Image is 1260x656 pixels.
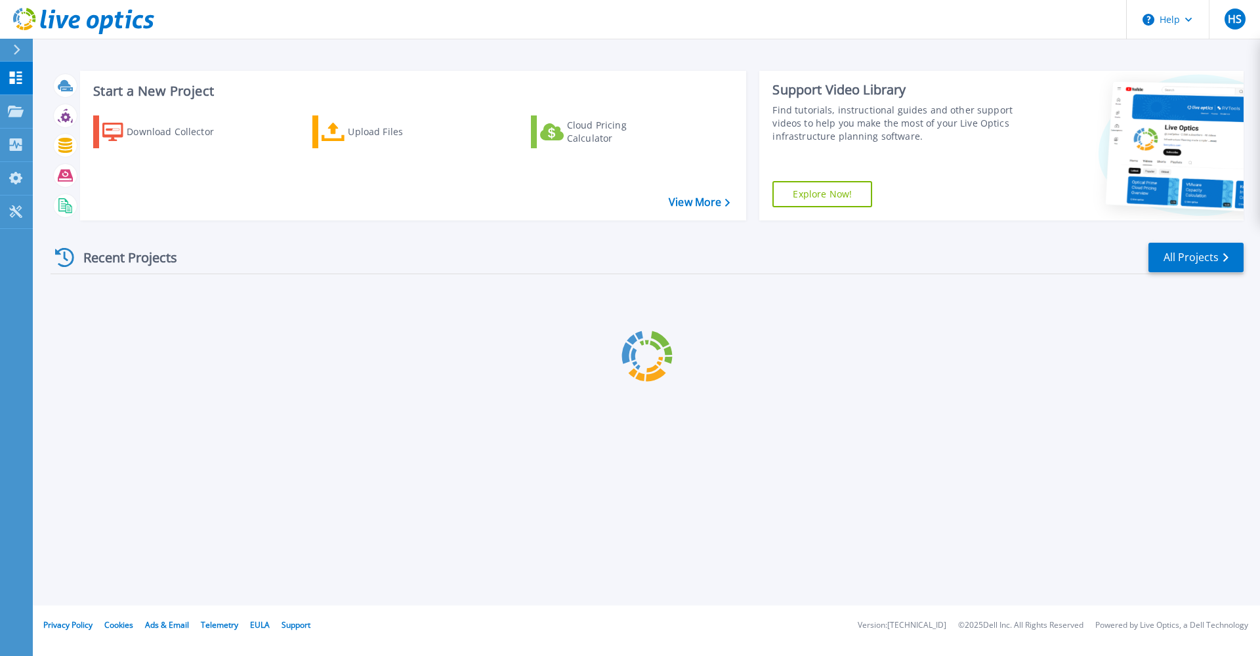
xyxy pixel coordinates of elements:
div: Recent Projects [51,241,195,274]
div: Cloud Pricing Calculator [567,119,672,145]
div: Upload Files [348,119,453,145]
li: Powered by Live Optics, a Dell Technology [1095,621,1248,630]
a: View More [669,196,730,209]
span: HS [1228,14,1242,24]
li: © 2025 Dell Inc. All Rights Reserved [958,621,1083,630]
a: Cloud Pricing Calculator [531,115,677,148]
div: Support Video Library [772,81,1019,98]
div: Find tutorials, instructional guides and other support videos to help you make the most of your L... [772,104,1019,143]
h3: Start a New Project [93,84,730,98]
a: Explore Now! [772,181,872,207]
div: Download Collector [127,119,232,145]
a: Upload Files [312,115,459,148]
a: Support [282,619,310,630]
a: Privacy Policy [43,619,93,630]
a: Download Collector [93,115,240,148]
a: Telemetry [201,619,238,630]
a: Cookies [104,619,133,630]
a: Ads & Email [145,619,189,630]
a: EULA [250,619,270,630]
li: Version: [TECHNICAL_ID] [858,621,946,630]
a: All Projects [1148,243,1244,272]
